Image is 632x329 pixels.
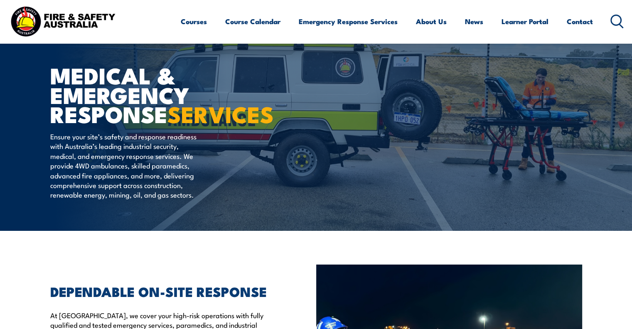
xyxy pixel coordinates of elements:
[465,10,483,32] a: News
[50,65,256,124] h1: MEDICAL & EMERGENCY RESPONSE
[299,10,398,32] a: Emergency Response Services
[416,10,447,32] a: About Us
[50,131,202,200] p: Ensure your site’s safety and response readiness with Australia’s leading industrial security, me...
[502,10,548,32] a: Learner Portal
[50,285,278,297] h2: DEPENDABLE ON-SITE RESPONSE
[567,10,593,32] a: Contact
[225,10,280,32] a: Course Calendar
[167,96,274,131] strong: SERVICES
[181,10,207,32] a: Courses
